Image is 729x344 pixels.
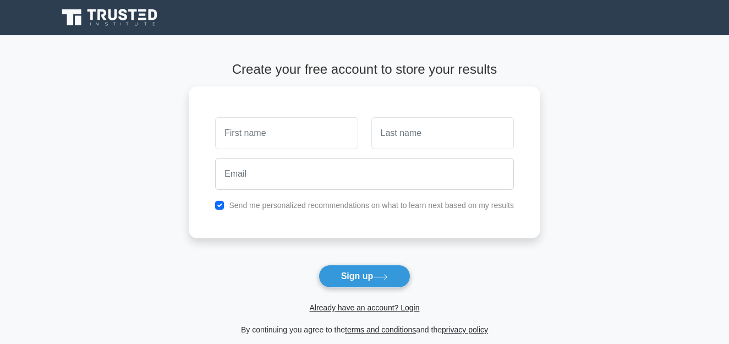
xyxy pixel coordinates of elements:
h4: Create your free account to store your results [189,62,540,78]
a: Already have an account? Login [309,303,419,312]
input: Email [215,158,514,190]
div: By continuing you agree to the and the [182,323,547,336]
input: Last name [371,117,514,149]
label: Send me personalized recommendations on what to learn next based on my results [229,201,514,210]
input: First name [215,117,358,149]
a: terms and conditions [345,325,416,334]
a: privacy policy [442,325,488,334]
button: Sign up [319,265,411,288]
